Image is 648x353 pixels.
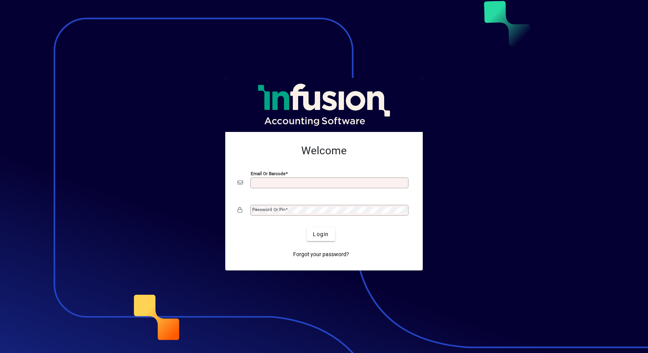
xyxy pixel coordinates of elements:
span: Login [313,230,329,238]
button: Login [307,227,335,241]
a: Forgot your password? [290,247,352,261]
span: Forgot your password? [293,250,349,258]
mat-label: Password or Pin [252,207,285,212]
mat-label: Email or Barcode [251,171,285,176]
h2: Welcome [238,144,410,157]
